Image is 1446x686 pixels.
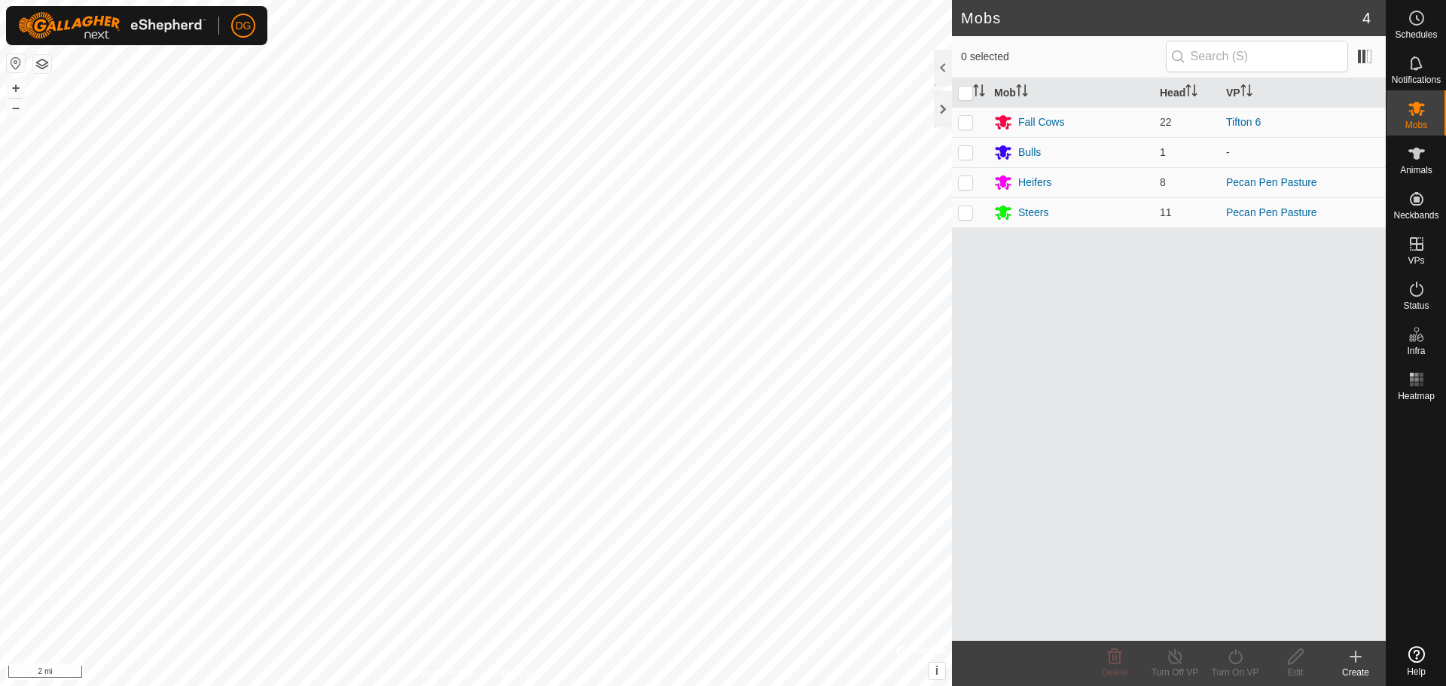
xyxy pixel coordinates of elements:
a: Pecan Pen Pasture [1226,206,1317,218]
button: i [929,663,945,679]
div: Create [1325,666,1386,679]
th: Mob [988,78,1154,108]
span: Heatmap [1398,392,1435,401]
div: Turn On VP [1205,666,1265,679]
span: Animals [1400,166,1432,175]
input: Search (S) [1166,41,1348,72]
button: Map Layers [33,55,51,73]
span: Mobs [1405,120,1427,130]
h2: Mobs [961,9,1362,27]
a: Contact Us [491,666,535,680]
span: Help [1407,667,1426,676]
span: Schedules [1395,30,1437,39]
span: 11 [1160,206,1172,218]
span: Notifications [1392,75,1441,84]
div: Fall Cows [1018,114,1064,130]
a: Pecan Pen Pasture [1226,176,1317,188]
span: 0 selected [961,49,1166,65]
div: Turn Off VP [1145,666,1205,679]
button: + [7,79,25,97]
span: VPs [1408,256,1424,265]
span: Infra [1407,346,1425,355]
span: 4 [1362,7,1371,29]
button: Reset Map [7,54,25,72]
span: 1 [1160,146,1166,158]
th: Head [1154,78,1220,108]
div: Edit [1265,666,1325,679]
span: Status [1403,301,1429,310]
div: Bulls [1018,145,1041,160]
a: Privacy Policy [416,666,473,680]
span: Delete [1102,667,1128,678]
span: DG [236,18,252,34]
td: - [1220,137,1386,167]
th: VP [1220,78,1386,108]
div: Steers [1018,205,1048,221]
div: Heifers [1018,175,1051,191]
a: Help [1387,640,1446,682]
img: Gallagher Logo [18,12,206,39]
p-sorticon: Activate to sort [1016,87,1028,99]
span: 22 [1160,116,1172,128]
p-sorticon: Activate to sort [1240,87,1252,99]
span: i [935,664,938,677]
p-sorticon: Activate to sort [1185,87,1197,99]
span: 8 [1160,176,1166,188]
span: Neckbands [1393,211,1438,220]
p-sorticon: Activate to sort [973,87,985,99]
a: Tifton 6 [1226,116,1261,128]
button: – [7,99,25,117]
